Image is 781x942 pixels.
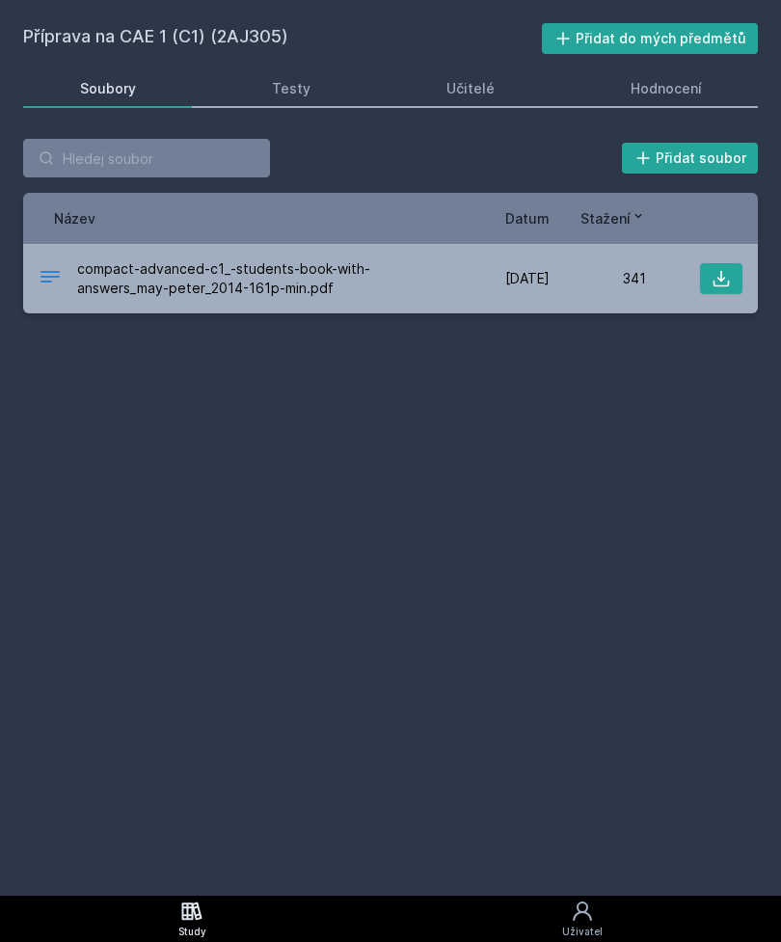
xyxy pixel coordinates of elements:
div: Study [178,925,206,939]
div: Testy [272,79,310,98]
button: Název [54,208,95,229]
a: Učitelé [390,69,551,108]
span: Stažení [580,208,631,229]
div: Hodnocení [631,79,702,98]
a: Testy [215,69,366,108]
span: [DATE] [505,269,550,288]
span: compact-advanced-c1_-students-book-with-answers_may-peter_2014-161p-min.pdf [77,259,445,298]
div: Uživatel [562,925,603,939]
div: 341 [550,269,646,288]
button: Stažení [580,208,646,229]
div: Učitelé [446,79,495,98]
div: PDF [39,265,62,293]
div: Soubory [80,79,136,98]
button: Přidat soubor [622,143,759,174]
h2: Příprava na CAE 1 (C1) (2AJ305) [23,23,542,54]
a: Hodnocení [574,69,758,108]
button: Datum [505,208,550,229]
a: Soubory [23,69,192,108]
button: Přidat do mých předmětů [542,23,759,54]
input: Hledej soubor [23,139,270,177]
